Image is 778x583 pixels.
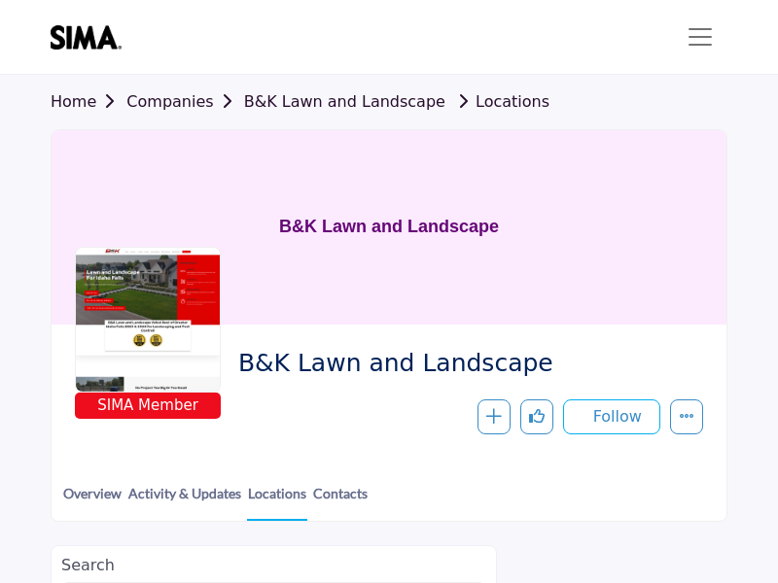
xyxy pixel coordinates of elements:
[563,399,660,434] button: Follow
[244,92,445,111] a: B&K Lawn and Landscape
[520,399,553,434] button: Like
[127,483,242,519] a: Activity & Updates
[61,556,486,574] h2: Search
[673,17,727,56] button: Toggle navigation
[238,348,689,380] span: B&K Lawn and Landscape
[126,92,243,111] a: Companies
[312,483,369,519] a: Contacts
[62,483,123,519] a: Overview
[450,92,549,111] a: Locations
[51,25,131,50] img: site Logo
[51,92,126,111] a: Home
[670,399,703,434] button: More details
[79,394,217,417] span: SIMA Member
[247,483,307,521] a: Locations
[279,130,499,325] h1: B&K Lawn and Landscape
